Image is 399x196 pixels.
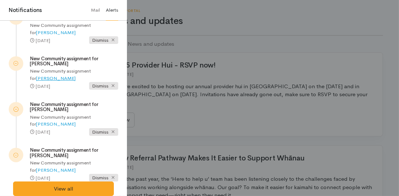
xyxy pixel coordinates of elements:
[36,83,50,89] time: [DATE]
[30,148,118,158] h5: New Community assignment for [PERSON_NAME]
[36,75,76,81] a: [PERSON_NAME]
[30,68,118,82] p: New Community assignment for
[30,10,118,21] h5: New Community assignment for [PERSON_NAME]
[89,128,118,136] span: Dismiss
[30,159,118,173] p: New Community assignment for
[36,29,76,36] a: [PERSON_NAME]
[9,6,42,15] h4: Notifications
[36,167,76,173] a: [PERSON_NAME]
[30,22,118,36] p: New Community assignment for
[36,37,50,44] time: [DATE]
[89,82,118,90] span: Dismiss
[36,121,76,127] a: [PERSON_NAME]
[36,129,50,135] time: [DATE]
[30,114,118,128] p: New Community assignment for
[89,174,118,181] span: Dismiss
[89,36,118,44] span: Dismiss
[36,175,50,181] time: [DATE]
[30,56,118,67] h5: New Community assignment for [PERSON_NAME]
[30,102,118,113] h5: New Community assignment for [PERSON_NAME]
